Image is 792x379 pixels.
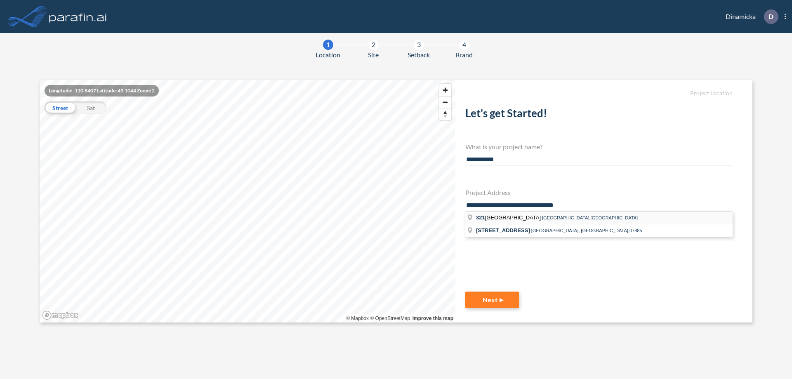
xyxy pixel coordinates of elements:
span: Setback [408,50,430,60]
button: Zoom out [439,96,451,108]
a: Mapbox homepage [42,311,78,320]
span: [STREET_ADDRESS] [476,227,530,233]
span: [GEOGRAPHIC_DATA], [GEOGRAPHIC_DATA],07885 [531,228,642,233]
span: [GEOGRAPHIC_DATA] [476,214,542,221]
div: 1 [323,40,333,50]
a: OpenStreetMap [370,315,410,321]
button: Zoom in [439,84,451,96]
span: Location [316,50,340,60]
span: Brand [455,50,473,60]
h5: Project Location [465,90,733,97]
h2: Let's get Started! [465,107,733,123]
div: 4 [459,40,469,50]
h4: What is your project name? [465,143,733,151]
div: Longitude: -110.8407 Latitude: 49.1044 Zoom: 2 [45,85,159,97]
div: Sat [75,101,106,114]
p: D [768,13,773,20]
span: Site [368,50,379,60]
span: [GEOGRAPHIC_DATA],[GEOGRAPHIC_DATA] [542,215,638,220]
div: 2 [368,40,379,50]
div: Street [45,101,75,114]
h4: Project Address [465,188,733,196]
button: Next [465,292,519,308]
a: Improve this map [412,315,453,321]
canvas: Map [40,80,455,323]
a: Mapbox [346,315,369,321]
img: logo [47,8,108,25]
span: 321 [476,214,485,221]
div: 3 [414,40,424,50]
div: Dinamicka [713,9,786,24]
button: Reset bearing to north [439,108,451,120]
